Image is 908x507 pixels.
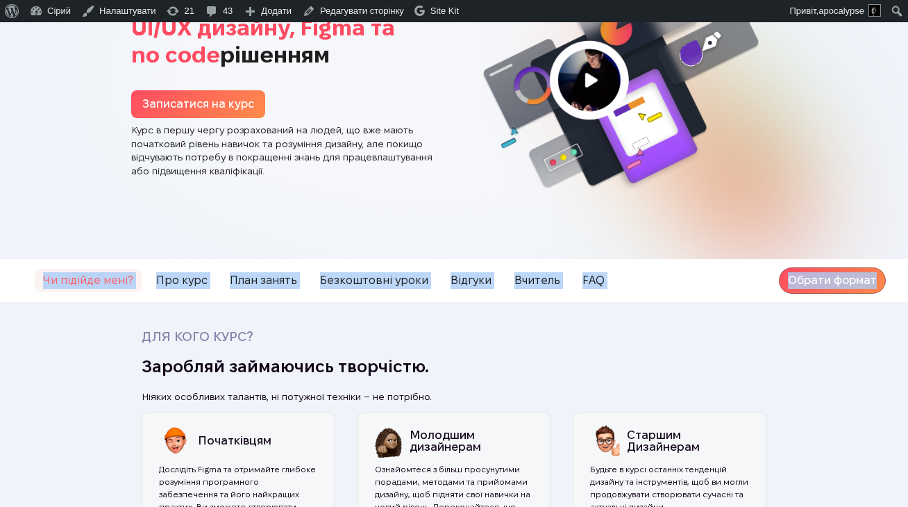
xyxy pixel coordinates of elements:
[35,272,142,289] a: Чи підійде мені?
[442,269,500,292] span: Відгуки
[312,269,437,292] span: Безкоштовні уроки
[198,435,271,447] h5: Початківцям
[779,267,886,294] a: Обрати формат
[818,6,864,16] span: apocalypse
[627,429,749,454] h5: Старшим Дизайнерам
[142,354,766,379] h2: Заробляй займаючись творчістю.
[131,124,443,178] p: Курс в першу чергу розрахований на людей, що вже мають початковий рівень навичок та розуміння диз...
[506,272,569,289] a: Вчитель
[131,15,395,66] mark: UI/UX дизайну, Figma та no code
[221,269,305,292] span: План занять
[574,272,613,289] a: FAQ
[312,272,437,289] a: Безкоштовні уроки
[506,269,569,292] span: Вчитель
[430,6,459,16] span: Site Kit
[142,390,766,404] p: Ніяких особливих талантів, ні потужної техніки – не потрібно.
[35,269,142,292] span: Чи підійде мені?
[148,272,216,289] a: Про курс
[142,330,766,343] h5: ДЛЯ КОГО КУРС?
[221,272,305,289] a: План занять
[410,429,533,454] h5: Молодшим дизайнерам
[131,90,265,118] a: Записатися на курс
[148,269,216,292] span: Про курс
[574,269,613,292] span: FAQ
[442,272,500,289] a: Відгуки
